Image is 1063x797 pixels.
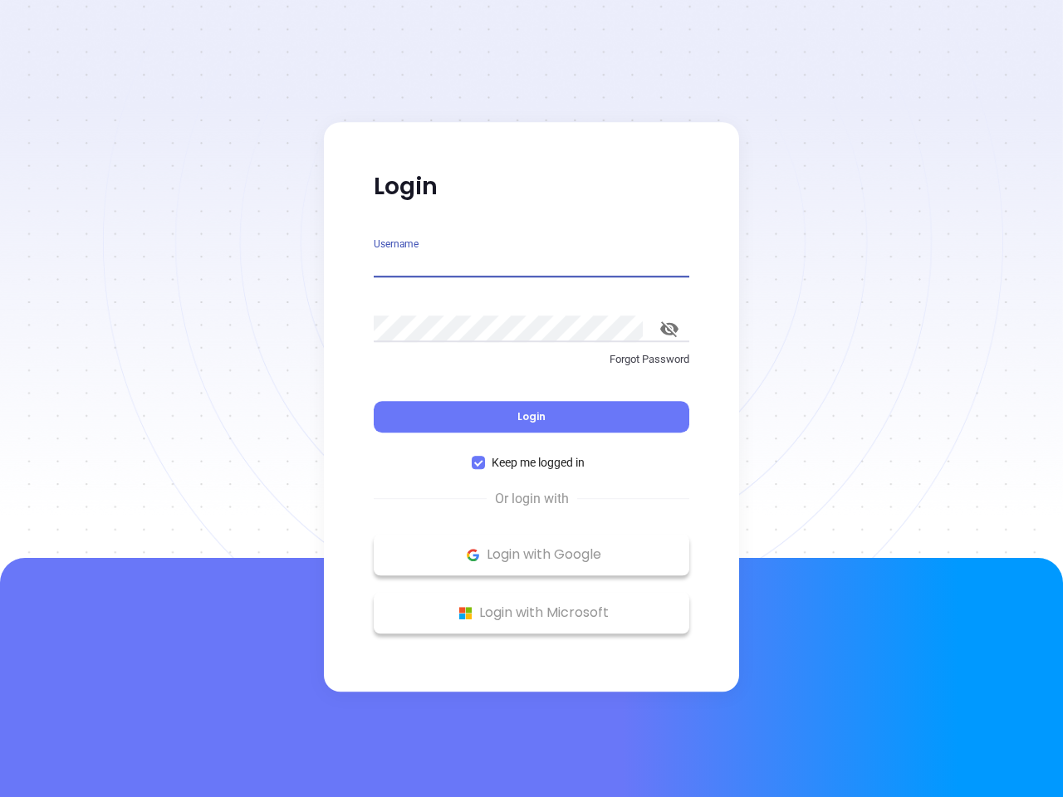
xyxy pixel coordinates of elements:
[649,309,689,349] button: toggle password visibility
[374,351,689,381] a: Forgot Password
[374,401,689,433] button: Login
[517,409,546,423] span: Login
[487,489,577,509] span: Or login with
[374,172,689,202] p: Login
[382,542,681,567] p: Login with Google
[463,545,483,565] img: Google Logo
[374,592,689,633] button: Microsoft Logo Login with Microsoft
[382,600,681,625] p: Login with Microsoft
[485,453,591,472] span: Keep me logged in
[374,239,419,249] label: Username
[374,534,689,575] button: Google Logo Login with Google
[374,351,689,368] p: Forgot Password
[455,603,476,623] img: Microsoft Logo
